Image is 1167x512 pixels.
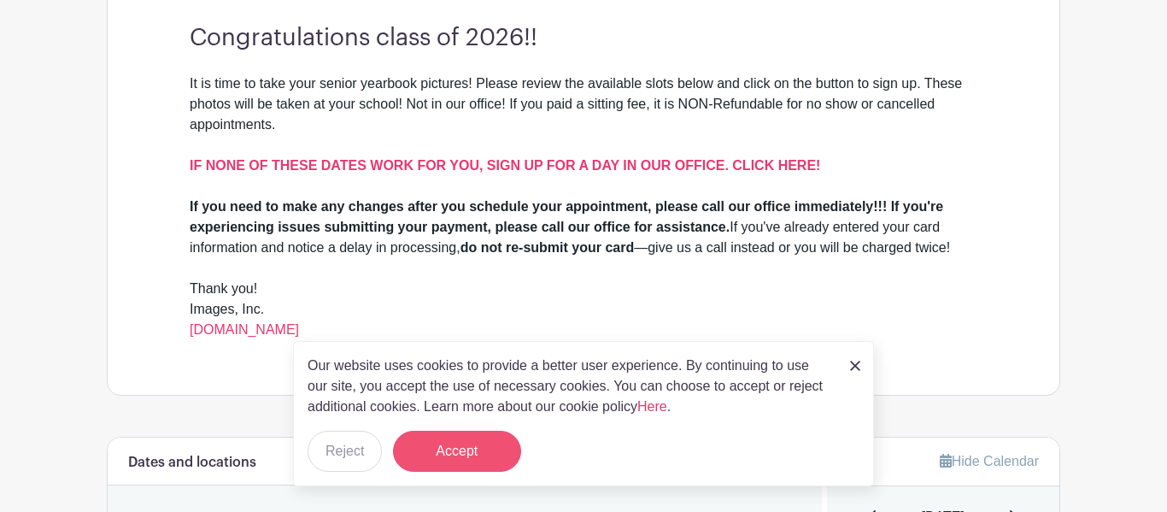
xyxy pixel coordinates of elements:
h6: Dates and locations [128,455,256,471]
strong: do not re-submit your card [460,240,635,255]
a: Here [637,399,667,414]
strong: If you need to make any changes after you schedule your appointment, please call our office immed... [190,199,943,234]
img: close_button-5f87c8562297e5c2d7936805f587ecaba9071eb48480494691a3f1689db116b3.svg [850,361,860,371]
div: It is time to take your senior yearbook pictures! Please review the available slots below and cli... [190,74,977,156]
p: Our website uses cookies to provide a better user experience. By continuing to use our site, you ... [308,356,832,417]
button: Reject [308,431,382,472]
div: If you've already entered your card information and notice a delay in processing, —give us a call... [190,197,977,258]
div: Images, Inc. [190,299,977,320]
h3: Congratulations class of 2026!! [190,24,977,53]
div: Thank you! [190,279,977,299]
a: Hide Calendar [940,454,1039,468]
button: Accept [393,431,521,472]
a: [DOMAIN_NAME] [190,322,299,337]
a: IF NONE OF THESE DATES WORK FOR YOU, SIGN UP FOR A DAY IN OUR OFFICE. CLICK HERE! [190,158,820,173]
